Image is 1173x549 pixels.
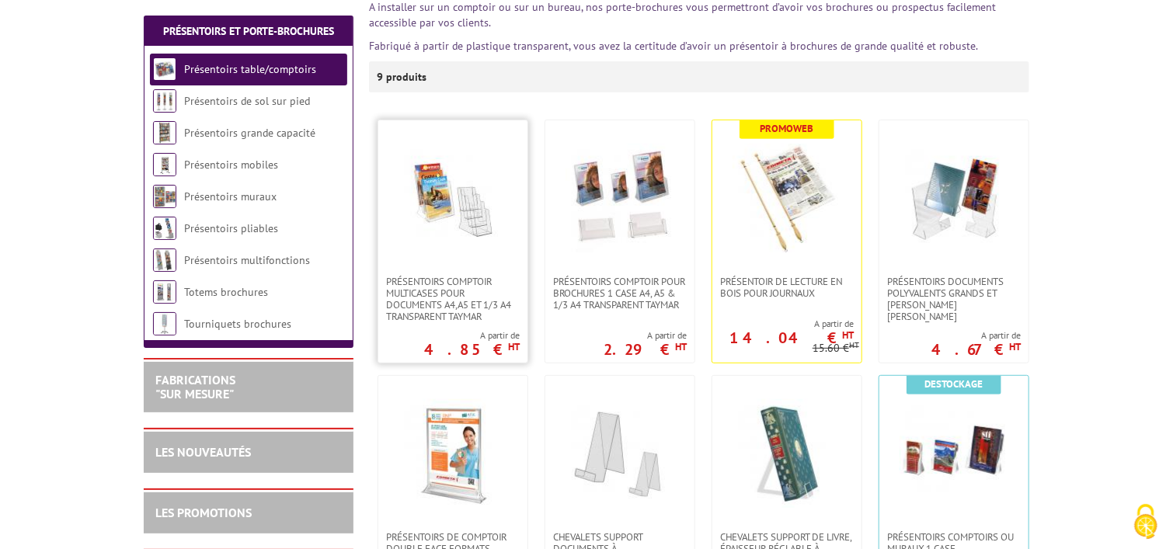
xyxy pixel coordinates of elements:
[925,377,983,391] b: Destockage
[842,328,854,342] sup: HT
[900,399,1008,508] img: Présentoirs comptoirs ou muraux 1 case Transparents
[153,217,176,240] img: Présentoirs pliables
[553,276,687,311] span: PRÉSENTOIRS COMPTOIR POUR BROCHURES 1 CASE A4, A5 & 1/3 A4 TRANSPARENT taymar
[184,94,310,108] a: Présentoirs de sol sur pied
[729,333,854,342] p: 14.04 €
[733,144,841,252] img: Présentoir de lecture en bois pour journaux
[424,345,520,354] p: 4.85 €
[163,24,334,38] a: Présentoirs et Porte-brochures
[378,276,527,322] a: Présentoirs comptoir multicases POUR DOCUMENTS A4,A5 ET 1/3 A4 TRANSPARENT TAYMAR
[566,144,674,252] img: PRÉSENTOIRS COMPTOIR POUR BROCHURES 1 CASE A4, A5 & 1/3 A4 TRANSPARENT taymar
[849,339,859,350] sup: HT
[1009,340,1021,353] sup: HT
[184,126,315,140] a: Présentoirs grande capacité
[545,276,694,311] a: PRÉSENTOIRS COMPTOIR POUR BROCHURES 1 CASE A4, A5 & 1/3 A4 TRANSPARENT taymar
[604,329,687,342] span: A partir de
[155,372,235,401] a: FABRICATIONS"Sur Mesure"
[184,285,268,299] a: Totems brochures
[155,444,251,460] a: LES NOUVEAUTÉS
[153,312,176,335] img: Tourniquets brochures
[712,318,854,330] span: A partir de
[931,345,1021,354] p: 4.67 €
[153,248,176,272] img: Présentoirs multifonctions
[508,340,520,353] sup: HT
[184,253,310,267] a: Présentoirs multifonctions
[931,329,1021,342] span: A partir de
[733,399,841,508] img: CHEVALETS SUPPORT DE LIVRE, ÉPAISSEUR RÉGLABLE À POSER
[184,158,278,172] a: Présentoirs mobiles
[1126,502,1165,541] img: Cookies (fenêtre modale)
[153,89,176,113] img: Présentoirs de sol sur pied
[813,342,859,354] p: 15.60 €
[184,221,278,235] a: Présentoirs pliables
[184,62,316,76] a: Présentoirs table/comptoirs
[153,57,176,81] img: Présentoirs table/comptoirs
[675,340,687,353] sup: HT
[386,276,520,322] span: Présentoirs comptoir multicases POUR DOCUMENTS A4,A5 ET 1/3 A4 TRANSPARENT TAYMAR
[712,276,861,299] a: Présentoir de lecture en bois pour journaux
[399,144,507,252] img: Présentoirs comptoir multicases POUR DOCUMENTS A4,A5 ET 1/3 A4 TRANSPARENT TAYMAR
[761,122,814,135] b: Promoweb
[155,505,252,520] a: LES PROMOTIONS
[566,399,674,508] img: CHEVALETS SUPPORT DOCUMENTS À POSER
[184,317,291,331] a: Tourniquets brochures
[153,185,176,208] img: Présentoirs muraux
[1119,496,1173,549] button: Cookies (fenêtre modale)
[879,276,1029,322] a: Présentoirs Documents Polyvalents Grands et [PERSON_NAME] [PERSON_NAME]
[399,399,507,508] img: PRÉSENTOIRS DE COMPTOIR DOUBLE FACE FORMATS A4,A5,A6 TRANSPARENT
[424,329,520,342] span: A partir de
[720,276,854,299] span: Présentoir de lecture en bois pour journaux
[369,39,978,53] font: Fabriqué à partir de plastique transparent, vous avez la certitude d’avoir un présentoir à brochu...
[377,61,435,92] p: 9 produits
[887,276,1021,322] span: Présentoirs Documents Polyvalents Grands et [PERSON_NAME] [PERSON_NAME]
[153,280,176,304] img: Totems brochures
[153,121,176,144] img: Présentoirs grande capacité
[900,144,1008,252] img: Présentoirs Documents Polyvalents Grands et Petits Modèles
[604,345,687,354] p: 2.29 €
[153,153,176,176] img: Présentoirs mobiles
[184,189,277,203] a: Présentoirs muraux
